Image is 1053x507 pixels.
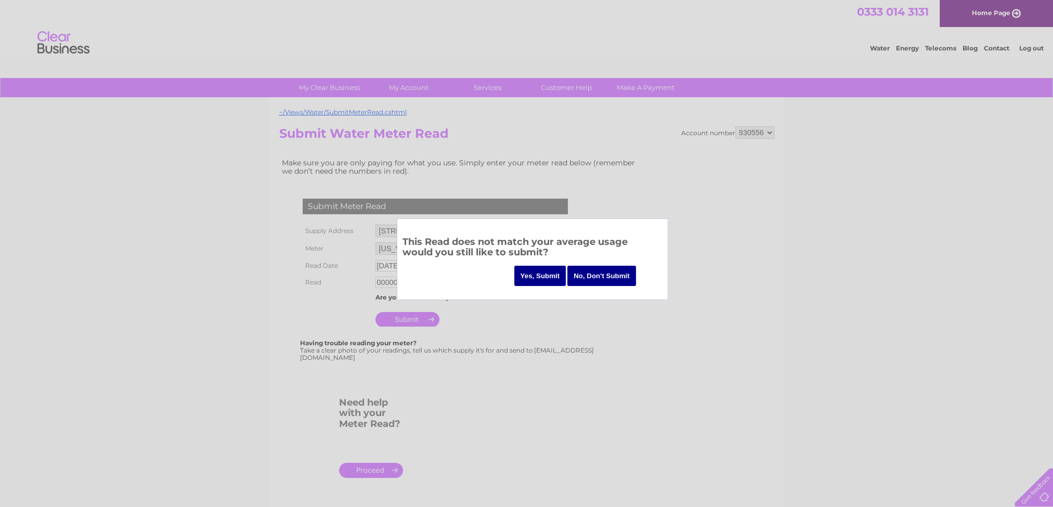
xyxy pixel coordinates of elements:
[925,44,956,52] a: Telecoms
[963,44,978,52] a: Blog
[984,44,1009,52] a: Contact
[870,44,890,52] a: Water
[402,235,662,263] h3: This Read does not match your average usage would you still like to submit?
[514,266,566,286] input: Yes, Submit
[857,5,929,18] a: 0333 014 3131
[896,44,919,52] a: Energy
[1019,44,1044,52] a: Log out
[37,27,90,59] img: logo.png
[281,6,773,50] div: Clear Business is a trading name of Verastar Limited (registered in [GEOGRAPHIC_DATA] No. 3667643...
[567,266,636,286] input: No, Don't Submit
